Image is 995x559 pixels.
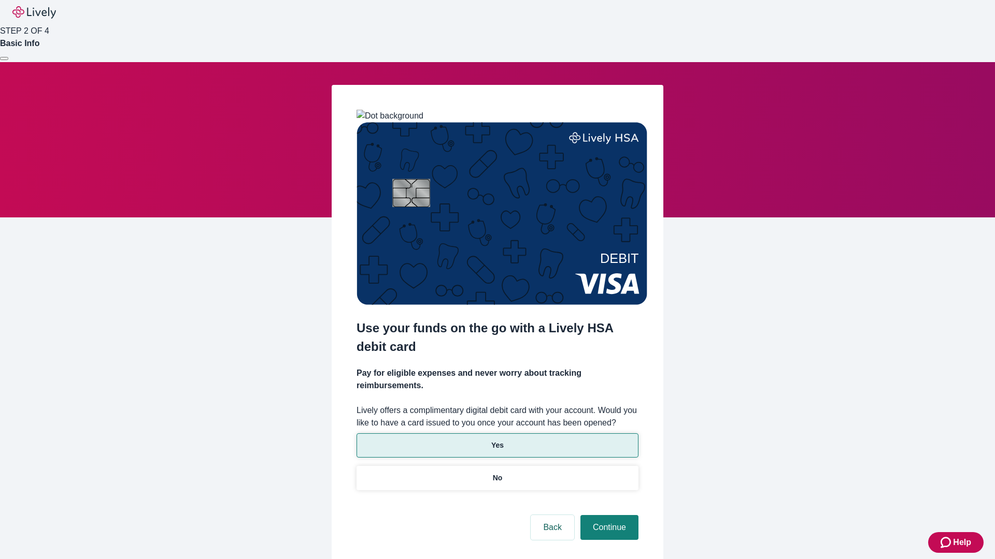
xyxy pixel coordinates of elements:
[357,466,638,490] button: No
[580,515,638,540] button: Continue
[491,440,504,451] p: Yes
[531,515,574,540] button: Back
[357,122,647,305] img: Debit card
[953,536,971,549] span: Help
[493,473,503,483] p: No
[357,319,638,356] h2: Use your funds on the go with a Lively HSA debit card
[357,110,423,122] img: Dot background
[941,536,953,549] svg: Zendesk support icon
[928,532,984,553] button: Zendesk support iconHelp
[357,404,638,429] label: Lively offers a complimentary digital debit card with your account. Would you like to have a card...
[357,367,638,392] h4: Pay for eligible expenses and never worry about tracking reimbursements.
[357,433,638,458] button: Yes
[12,6,56,19] img: Lively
